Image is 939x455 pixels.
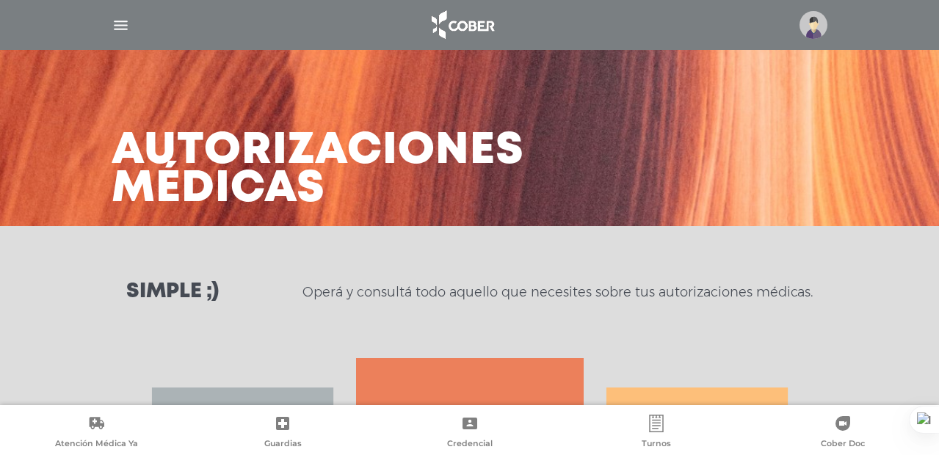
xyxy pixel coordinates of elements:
[750,415,936,452] a: Cober Doc
[112,16,130,34] img: Cober_menu-lines-white.svg
[189,415,376,452] a: Guardias
[302,283,813,301] p: Operá y consultá todo aquello que necesites sobre tus autorizaciones médicas.
[563,415,750,452] a: Turnos
[126,282,219,302] h3: Simple ;)
[424,7,501,43] img: logo_cober_home-white.png
[112,132,524,208] h3: Autorizaciones médicas
[642,438,671,451] span: Turnos
[447,438,493,451] span: Credencial
[800,11,827,39] img: profile-placeholder.svg
[376,415,562,452] a: Credencial
[55,438,138,451] span: Atención Médica Ya
[3,415,189,452] a: Atención Médica Ya
[264,438,302,451] span: Guardias
[821,438,865,451] span: Cober Doc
